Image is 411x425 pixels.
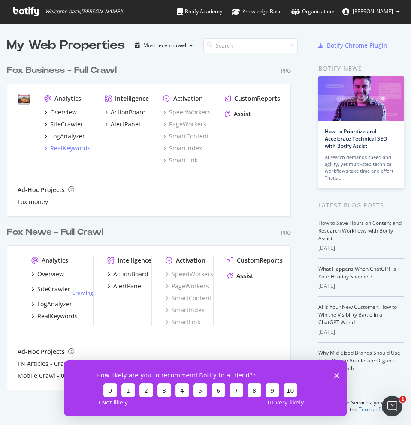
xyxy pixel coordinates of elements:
a: SpeedWorkers [163,108,211,117]
a: AI Is Your New Customer: How to Win the Visibility Battle in a ChatGPT World [318,303,397,326]
a: Botify Chrome Plugin [318,41,387,50]
div: AlertPanel [111,120,140,129]
a: SiteCrawler- Crawling [31,282,93,296]
a: AlertPanel [107,282,143,290]
img: How to Prioritize and Accelerate Technical SEO with Botify Assist [318,76,404,121]
button: [PERSON_NAME] [335,5,407,18]
div: Assist [234,110,251,118]
div: Fox Business - Full Crawl [7,64,117,77]
div: By using our Services, you are agreeing to the [308,395,404,413]
a: SmartLink [166,318,200,326]
div: Botify news [318,64,404,73]
a: Terms of Use [359,406,391,413]
a: How to Save Hours on Content and Research Workflows with Botify Assist [318,219,402,242]
a: SmartContent [166,294,212,302]
div: CustomReports [237,256,283,265]
div: SiteCrawler [37,285,70,293]
div: Intelligence [115,94,149,103]
div: My Web Properties [7,37,125,54]
a: How to Prioritize and Accelerate Technical SEO with Botify Assist [325,128,387,150]
a: CustomReports [225,94,280,103]
div: Knowledge Base [232,7,282,16]
a: SpeedWorkers [166,270,213,278]
div: Assist [236,272,254,280]
div: Botify Academy [177,7,222,16]
span: Welcome back, [PERSON_NAME] ! [45,8,123,15]
div: Analytics [42,256,68,265]
a: SiteCrawler [44,120,83,129]
div: LogAnalyzer [50,132,85,141]
div: Ad-Hoc Projects [18,186,65,194]
a: LogAnalyzer [44,132,85,141]
div: AlertPanel [113,282,143,290]
a: Fox money [18,198,48,206]
a: SmartIndex [163,144,202,153]
a: AlertPanel [105,120,140,129]
a: PageWorkers [166,282,209,290]
a: Fox Business - Full Crawl [7,64,120,77]
a: Overview [44,108,77,117]
span: Ashlyn Messier [353,8,393,15]
iframe: Survey from Botify [64,360,347,416]
div: Pro [281,229,291,236]
a: ActionBoard [107,270,148,278]
a: FN Articles - Crawled by Google Only [18,359,123,368]
a: ActionBoard [105,108,146,117]
a: Why Mid-Sized Brands Should Use IndexNow to Accelerate Organic Search Growth [318,349,400,372]
div: ActionBoard [111,108,146,117]
div: SiteCrawler [50,120,83,129]
a: What Happens When ChatGPT Is Your Holiday Shopper? [318,265,396,280]
div: Most recent crawl [143,43,186,48]
a: SmartLink [163,156,198,165]
div: - [72,282,93,296]
div: Overview [50,108,77,117]
a: SmartIndex [166,306,205,314]
div: [DATE] [318,374,404,382]
a: Fox News - Full Crawl [7,226,107,239]
a: Mobile Crawl - 09-27 [18,371,77,380]
div: Intelligence [118,256,151,265]
div: RealKeywords [37,312,78,320]
input: Search [203,38,298,53]
a: RealKeywords [31,312,78,320]
div: Overview [37,270,64,278]
div: Fox News - Full Crawl [7,226,103,239]
div: SmartContent [163,132,209,141]
a: PageWorkers [163,120,206,129]
div: Latest Blog Posts [318,201,404,210]
div: grid [7,54,298,390]
a: Assist [227,272,254,280]
div: [DATE] [318,282,404,290]
div: Pro [281,67,291,75]
div: RealKeywords [50,144,91,153]
div: Organizations [291,7,335,16]
div: Ad-Hoc Projects [18,347,65,356]
div: Activation [173,94,203,103]
img: www.foxbusiness.com [18,94,30,105]
div: LogAnalyzer [37,300,72,308]
a: LogAnalyzer [31,300,72,308]
div: [DATE] [318,328,404,336]
div: [DATE] [318,244,404,252]
a: CustomReports [227,256,283,265]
